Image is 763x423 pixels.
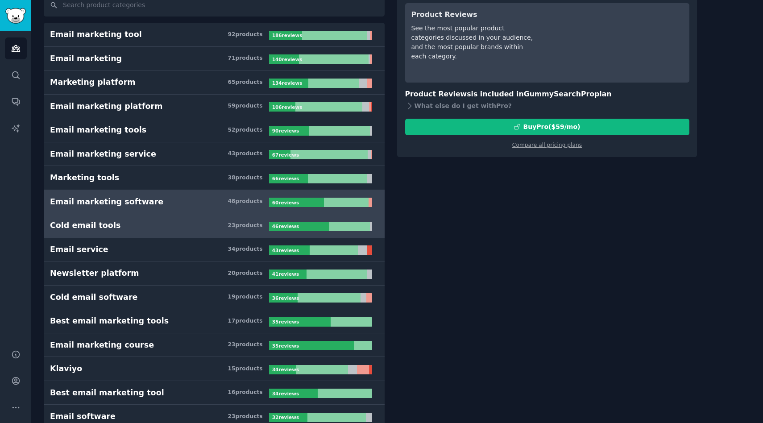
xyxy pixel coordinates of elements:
[228,54,262,62] div: 71 product s
[44,23,385,47] a: Email marketing tool92products186reviews
[44,166,385,190] a: Marketing tools38products66reviews
[50,244,108,255] div: Email service
[228,413,262,421] div: 23 product s
[411,9,537,21] h3: Product Reviews
[50,411,116,422] div: Email software
[50,340,154,351] div: Email marketing course
[405,100,689,112] div: What else do I get with Pro ?
[228,317,262,325] div: 17 product s
[50,101,162,112] div: Email marketing platform
[44,286,385,310] a: Cold email software19products36reviews
[44,214,385,238] a: Cold email tools23products46reviews
[50,172,119,183] div: Marketing tools
[411,24,537,61] div: See the most popular product categories discussed in your audience, and the most popular brands w...
[272,80,303,86] b: 134 review s
[272,391,299,396] b: 34 review s
[50,77,136,88] div: Marketing platform
[44,142,385,166] a: Email marketing service43products67reviews
[228,126,262,134] div: 52 product s
[228,389,262,397] div: 16 product s
[44,118,385,142] a: Email marketing tools52products90reviews
[44,261,385,286] a: Newsletter platform20products41reviews
[272,33,303,38] b: 186 review s
[272,200,299,205] b: 60 review s
[228,150,262,158] div: 43 product s
[272,128,299,133] b: 90 review s
[523,122,581,132] div: Buy Pro ($ 59 /mo )
[272,152,299,158] b: 67 review s
[228,222,262,230] div: 23 product s
[50,149,156,160] div: Email marketing service
[44,190,385,214] a: Email marketing software48products60reviews
[228,174,262,182] div: 38 product s
[50,196,163,207] div: Email marketing software
[228,31,262,39] div: 92 product s
[50,292,137,303] div: Cold email software
[272,176,299,181] b: 66 review s
[272,224,299,229] b: 46 review s
[50,220,120,231] div: Cold email tools
[44,309,385,333] a: Best email marketing tools17products35reviews
[50,53,122,64] div: Email marketing
[272,343,299,348] b: 35 review s
[50,315,169,327] div: Best email marketing tools
[44,381,385,405] a: Best email marketing tool16products34reviews
[44,95,385,119] a: Email marketing platform59products106reviews
[228,293,262,301] div: 19 product s
[228,270,262,278] div: 20 product s
[228,79,262,87] div: 65 product s
[50,387,164,398] div: Best email marketing tool
[272,319,299,324] b: 35 review s
[272,104,303,110] b: 106 review s
[524,90,594,98] span: GummySearch Pro
[228,245,262,253] div: 34 product s
[44,333,385,357] a: Email marketing course23products35reviews
[5,8,26,24] img: GummySearch logo
[512,142,582,148] a: Compare all pricing plans
[50,363,82,374] div: Klaviyo
[228,341,262,349] div: 23 product s
[272,415,299,420] b: 32 review s
[50,268,139,279] div: Newsletter platform
[44,47,385,71] a: Email marketing71products140reviews
[44,357,385,381] a: Klaviyo15products34reviews
[272,57,303,62] b: 140 review s
[228,102,262,110] div: 59 product s
[272,367,299,372] b: 34 review s
[228,365,262,373] div: 15 product s
[228,198,262,206] div: 48 product s
[272,271,299,277] b: 41 review s
[50,29,142,40] div: Email marketing tool
[405,89,689,100] h3: Product Reviews is included in plan
[272,248,299,253] b: 43 review s
[405,119,689,135] button: BuyPro($59/mo)
[50,124,146,136] div: Email marketing tools
[272,295,299,301] b: 36 review s
[44,238,385,262] a: Email service34products43reviews
[44,70,385,95] a: Marketing platform65products134reviews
